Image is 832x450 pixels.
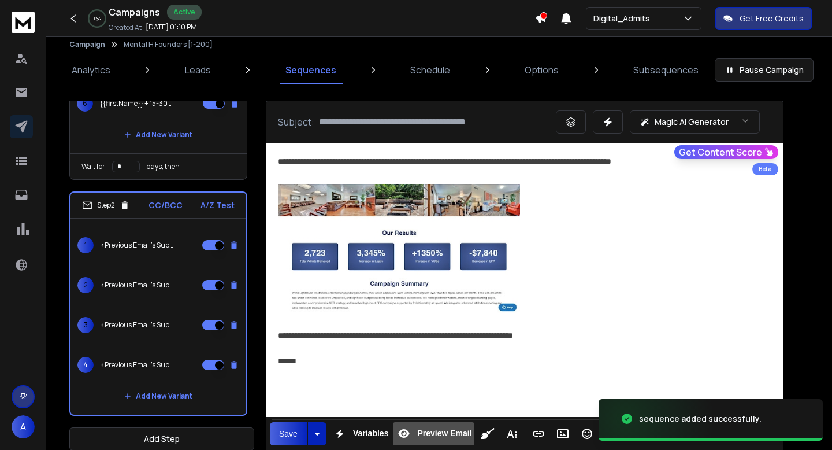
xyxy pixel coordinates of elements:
p: Wait for [81,162,105,171]
p: <Previous Email's Subject> [101,360,174,370]
p: Created At: [109,23,143,32]
span: 4 [77,357,94,373]
p: CC/BCC [148,200,183,211]
p: Sequences [285,63,336,77]
button: Add New Variant [115,123,202,146]
li: Step2CC/BCCA/Z Test1<Previous Email's Subject>2<Previous Email's Subject>3<Previous Email's Subje... [69,191,247,416]
a: Sequences [278,56,343,84]
button: Get Free Credits [715,7,812,30]
div: Beta [752,163,778,175]
button: Get Content Score [674,145,778,159]
p: <Previous Email's Subject> [101,320,174,330]
p: Get Free Credits [740,13,804,24]
p: Options [525,63,559,77]
div: Step 2 [82,200,130,211]
button: Campaign [69,40,105,49]
button: Save [270,422,307,445]
button: Magic AI Generator [630,110,760,134]
p: Schedule [410,63,450,77]
a: Analytics [65,56,117,84]
p: <Previous Email's Subject> [101,241,174,250]
p: 0 % [94,15,101,22]
h1: Campaigns [109,5,160,19]
button: Insert Link (⌘K) [528,422,549,445]
p: {{firstName}} + 15-30 admits/month [100,99,174,108]
span: 3 [77,317,94,333]
span: 1 [77,237,94,253]
a: Schedule [403,56,457,84]
span: 6 [77,95,93,112]
button: Insert Image (⌘P) [552,422,574,445]
button: Clean HTML [477,422,499,445]
img: logo [12,12,35,33]
button: Pause Campaign [715,58,814,82]
button: Variables [329,422,391,445]
p: [DATE] 01:10 PM [146,23,197,32]
p: Leads [185,63,211,77]
button: A [12,415,35,438]
p: Analytics [72,63,110,77]
p: Digital_Admits [593,13,655,24]
span: Variables [351,429,391,438]
div: Active [167,5,202,20]
button: Emoticons [576,422,598,445]
p: Subject: [278,115,314,129]
p: Magic AI Generator [655,116,729,128]
a: Leads [178,56,218,84]
span: 2 [77,277,94,293]
a: Subsequences [626,56,705,84]
div: sequence added successfully. [639,413,762,425]
span: Preview Email [415,429,474,438]
p: Subsequences [633,63,699,77]
p: days, then [147,162,180,171]
button: Add New Variant [115,385,202,408]
p: <Previous Email's Subject> [101,281,174,290]
p: A/Z Test [200,200,235,211]
a: Options [518,56,566,84]
button: Preview Email [393,422,474,445]
p: Mental H Founders [1-200] [124,40,213,49]
button: More Text [501,422,523,445]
